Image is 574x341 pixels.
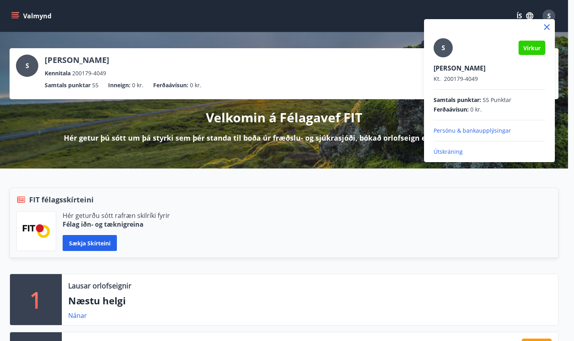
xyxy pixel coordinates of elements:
span: Ferðaávísun : [434,106,469,114]
span: Kt. [434,75,441,82]
p: 200179-4049 [434,75,545,83]
p: Útskráning [434,148,545,156]
span: Virkur [523,44,540,52]
span: Samtals punktar : [434,96,481,104]
p: Persónu & bankaupplýsingar [434,127,545,135]
p: [PERSON_NAME] [434,64,545,73]
span: S [442,43,445,52]
span: 0 kr. [470,106,482,114]
span: 55 Punktar [483,96,511,104]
